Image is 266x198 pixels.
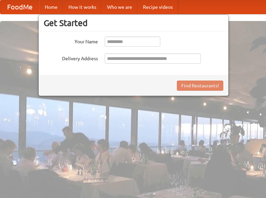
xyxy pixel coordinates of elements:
[44,37,98,45] label: Your Name
[44,53,98,62] label: Delivery Address
[0,0,39,14] a: FoodMe
[102,0,138,14] a: Who we are
[63,0,102,14] a: How it works
[44,18,223,28] h3: Get Started
[177,81,223,91] button: Find Restaurants!
[39,0,63,14] a: Home
[138,0,178,14] a: Recipe videos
